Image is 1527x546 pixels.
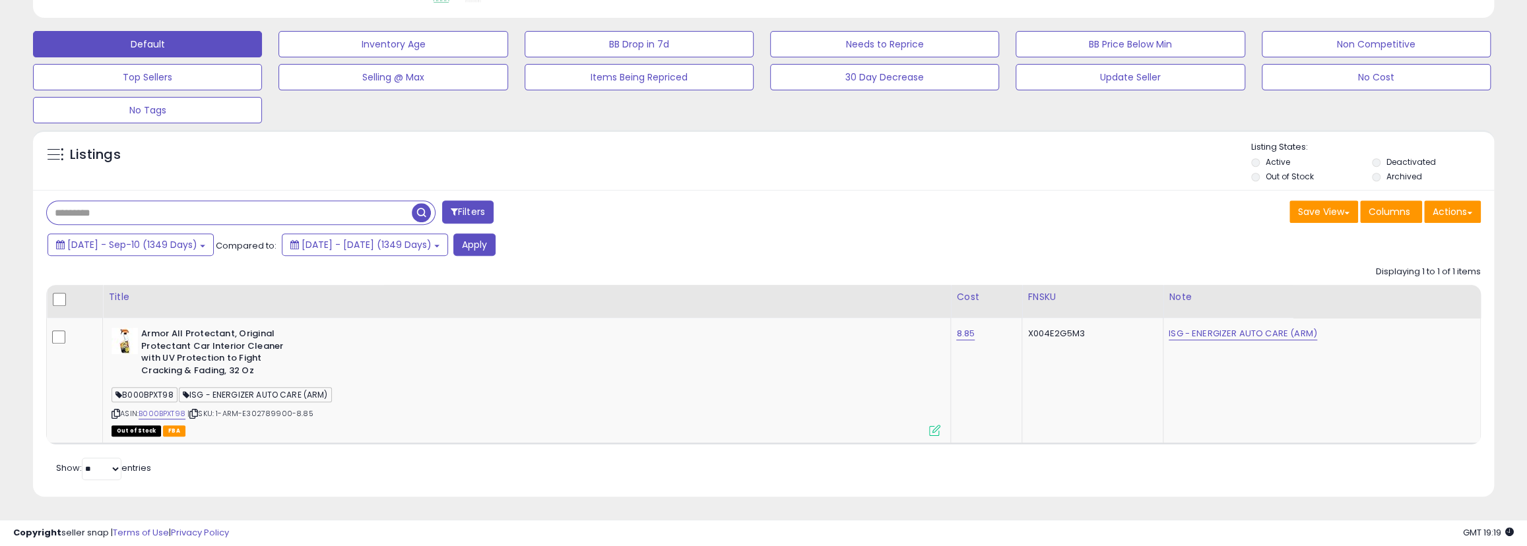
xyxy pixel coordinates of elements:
div: Note [1169,290,1475,304]
div: seller snap | | [13,527,229,539]
p: Listing States: [1251,141,1494,154]
button: Apply [453,233,496,256]
label: Archived [1386,171,1422,182]
div: Cost [956,290,1016,304]
button: Default [33,31,262,57]
button: [DATE] - Sep-10 (1349 Days) [48,233,214,256]
button: Inventory Age [278,31,507,57]
button: [DATE] - [DATE] (1349 Days) [282,233,448,256]
label: Deactivated [1386,156,1436,167]
button: 30 Day Decrease [770,64,999,90]
a: 8.85 [956,327,975,340]
button: No Tags [33,97,262,123]
span: ISG - ENERGIZER AUTO CARE (ARM) [179,387,332,402]
div: Title [108,290,945,304]
span: FBA [163,425,185,437]
span: All listings that are currently out of stock and unavailable for purchase on Amazon [112,425,161,437]
span: [DATE] - [DATE] (1349 Days) [302,238,432,251]
button: Update Seller [1016,64,1245,90]
span: Show: entries [56,462,151,474]
button: Needs to Reprice [770,31,999,57]
img: 4189-LJiLlL._SL40_.jpg [112,328,138,354]
button: Save View [1289,200,1358,223]
button: BB Price Below Min [1016,31,1245,57]
button: Top Sellers [33,64,262,90]
button: Selling @ Max [278,64,507,90]
a: Terms of Use [113,526,169,539]
a: B000BPXT98 [139,408,185,419]
button: Filters [442,200,494,224]
label: Out of Stock [1266,171,1314,182]
div: Displaying 1 to 1 of 1 items [1376,266,1481,278]
span: 2025-09-11 19:19 GMT [1463,526,1514,539]
a: Privacy Policy [171,526,229,539]
div: ASIN: [112,328,940,435]
span: B000BPXT98 [112,387,178,402]
span: Columns [1369,205,1410,218]
button: Non Competitive [1262,31,1491,57]
span: | SKU: 1-ARM-E302789900-8.85 [187,408,313,419]
b: Armor All Protectant, Original Protectant Car Interior Cleaner with UV Protection to Fight Cracki... [141,328,302,380]
a: ISG - ENERGIZER AUTO CARE (ARM) [1169,327,1317,340]
strong: Copyright [13,526,61,539]
div: FNSKU [1027,290,1157,304]
div: X004E2G5M3 [1027,328,1153,340]
span: Compared to: [216,239,276,252]
button: Columns [1360,200,1422,223]
button: Actions [1424,200,1481,223]
span: [DATE] - Sep-10 (1349 Days) [67,238,197,251]
button: No Cost [1262,64,1491,90]
label: Active [1266,156,1290,167]
button: Items Being Repriced [525,64,754,90]
h5: Listings [70,146,121,164]
button: BB Drop in 7d [525,31,754,57]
